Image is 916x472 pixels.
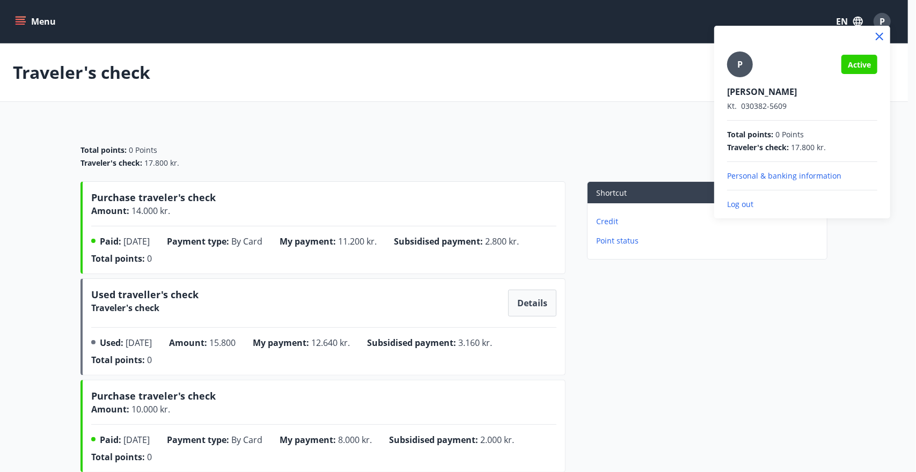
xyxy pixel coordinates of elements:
span: 0 Points [775,129,804,140]
p: Log out [727,199,877,210]
p: [PERSON_NAME] [727,86,877,98]
span: Total points : [727,129,773,140]
span: Traveler's check : [727,142,789,153]
span: 17.800 kr. [791,142,826,153]
p: Personal & banking information [727,171,877,181]
p: 030382-5609 [727,101,877,112]
span: P [737,58,743,70]
span: Active [848,60,871,70]
span: Kt. [727,101,737,111]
